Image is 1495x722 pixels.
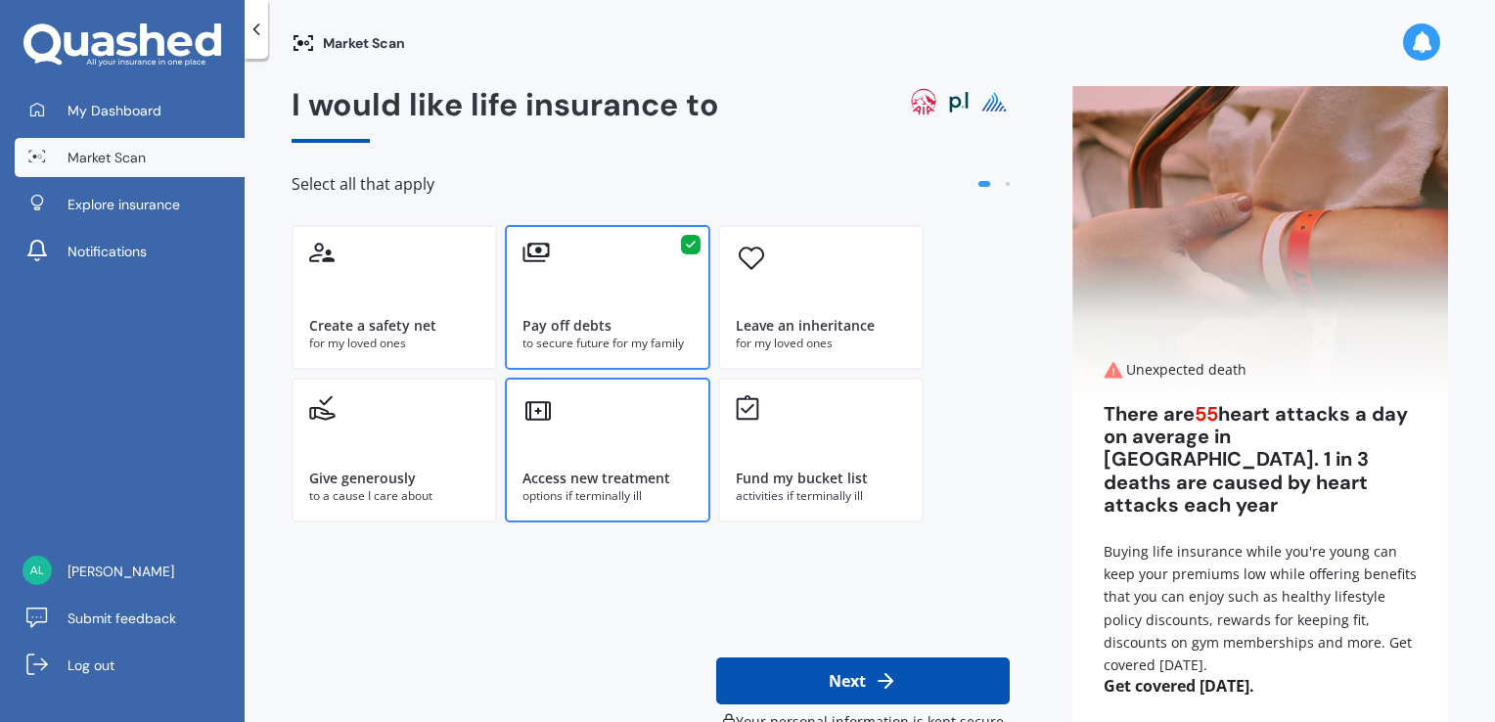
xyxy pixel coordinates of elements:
div: options if terminally ill [522,487,693,505]
div: to secure future for my family [522,335,693,352]
div: to a cause I care about [309,487,479,505]
a: Market Scan [15,138,245,177]
div: Market Scan [292,31,405,55]
a: My Dashboard [15,91,245,130]
img: e7769be63234c40f95c900c5918b92e2 [23,556,52,585]
a: [PERSON_NAME] [15,552,245,591]
div: Access new treatment [522,469,670,488]
a: Notifications [15,232,245,271]
img: Unexpected death [1072,86,1448,399]
div: Leave an inheritance [736,316,875,336]
img: pinnacle life logo [978,86,1010,117]
span: Log out [68,655,114,675]
span: Market Scan [68,148,146,167]
span: My Dashboard [68,101,161,120]
span: Get covered [DATE]. [1072,676,1448,696]
div: Buying life insurance while you're young can keep your premiums low while offering benefits that ... [1104,540,1417,676]
span: I would like life insurance to [292,84,719,125]
a: Log out [15,646,245,685]
div: Create a safety net [309,316,436,336]
div: Pay off debts [522,316,612,336]
div: for my loved ones [736,335,906,352]
span: Submit feedback [68,609,176,628]
div: activities if terminally ill [736,487,906,505]
div: Give generously [309,469,416,488]
div: There are heart attacks a day on average in [GEOGRAPHIC_DATA]. 1 in 3 deaths are caused by heart ... [1104,403,1417,517]
div: Unexpected death [1104,360,1417,380]
span: 55 [1195,401,1218,427]
span: Select all that apply [292,174,434,194]
a: Explore insurance [15,185,245,224]
a: Submit feedback [15,599,245,638]
div: for my loved ones [309,335,479,352]
div: Fund my bucket list [736,469,868,488]
span: Notifications [68,242,147,261]
img: aia logo [908,86,939,117]
span: Explore insurance [68,195,180,214]
img: partners life logo [943,86,974,117]
span: [PERSON_NAME] [68,562,174,581]
button: Next [716,657,1010,704]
